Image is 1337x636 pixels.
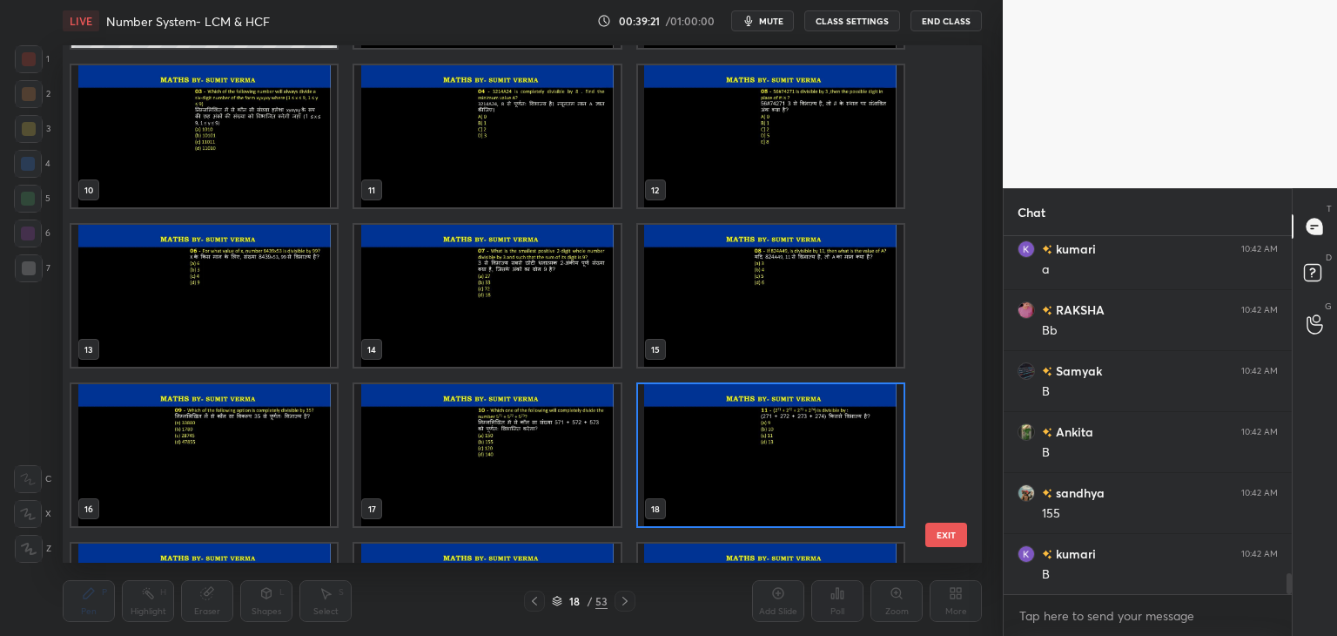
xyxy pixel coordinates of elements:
div: C [14,465,51,493]
p: Chat [1004,189,1059,235]
img: 3 [1018,240,1035,258]
img: no-rating-badge.077c3623.svg [1042,245,1052,254]
p: D [1326,251,1332,264]
p: T [1327,202,1332,215]
img: 6f2fbee06bd540e3b4b2035486ed78c6.jpg [1018,484,1035,502]
img: 3 [1018,545,1035,563]
img: no-rating-badge.077c3623.svg [1042,428,1052,437]
div: 10:42 AM [1241,305,1278,315]
div: B [1042,383,1278,401]
div: 4 [14,150,50,178]
div: a [1042,261,1278,279]
button: End Class [910,10,982,31]
div: 10:42 AM [1241,549,1278,559]
img: no-rating-badge.077c3623.svg [1042,367,1052,376]
span: mute [759,15,783,27]
div: X [14,500,51,528]
button: mute [731,10,794,31]
h6: kumari [1052,545,1096,563]
img: no-rating-badge.077c3623.svg [1042,489,1052,498]
img: no-rating-badge.077c3623.svg [1042,306,1052,315]
h6: sandhya [1052,484,1105,502]
div: 53 [595,593,608,609]
button: CLASS SETTINGS [804,10,900,31]
div: 5 [14,185,50,213]
img: no-rating-badge.077c3623.svg [1042,550,1052,559]
h6: Samyak [1052,362,1102,380]
div: 6 [14,220,50,247]
div: 10:42 AM [1241,366,1278,376]
div: B [1042,566,1278,584]
div: 3 [15,115,50,143]
img: 17571332009TT3UH.pdf [71,65,337,207]
div: 10:42 AM [1241,488,1278,498]
div: 1 [15,45,50,73]
img: 17571332009TT3UH.pdf [354,384,620,526]
img: 17571332009TT3UH.pdf [638,225,904,367]
div: B [1042,444,1278,462]
div: 10:42 AM [1241,427,1278,437]
div: grid [1004,236,1292,595]
div: 7 [15,254,50,282]
h6: kumari [1052,240,1096,258]
img: 17571332009TT3UH.pdf [638,384,904,526]
h4: Number System- LCM & HCF [106,13,270,30]
img: 17571332009TT3UH.pdf [638,65,904,207]
div: Z [15,535,51,563]
div: 155 [1042,505,1278,523]
p: G [1325,300,1332,313]
h6: Ankita [1052,423,1093,441]
div: grid [63,45,951,563]
img: 58f5dfbf8c2044a184c335181100ceaa.jpg [1018,301,1035,319]
div: Bb [1042,322,1278,340]
h6: RAKSHA [1052,301,1105,319]
div: 2 [15,80,50,108]
img: 17571332009TT3UH.pdf [71,225,337,367]
div: / [587,596,592,606]
img: 17571332009TT3UH.pdf [71,384,337,526]
img: 3 [1018,423,1035,441]
div: LIVE [63,10,99,31]
img: a217957186964202bcf2cf11e34d929b.jpg [1018,362,1035,380]
button: EXIT [925,523,967,547]
div: 18 [566,596,583,606]
div: 10:42 AM [1241,244,1278,254]
img: 17571332009TT3UH.pdf [354,225,620,367]
img: 17571332009TT3UH.pdf [354,65,620,207]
